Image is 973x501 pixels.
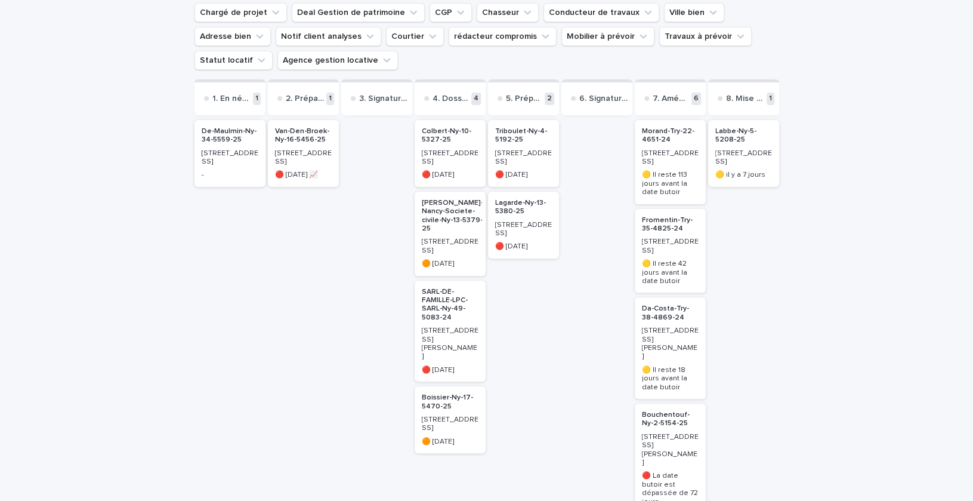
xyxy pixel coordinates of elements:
[275,171,332,179] p: 🔴 [DATE] 📈
[422,366,478,374] p: 🔴 [DATE]
[495,171,552,179] p: 🔴 [DATE]
[422,394,478,411] p: Boissier-Ny-17-5470-25
[715,149,772,167] p: [STREET_ADDRESS]
[422,199,483,233] p: [PERSON_NAME]-Nancy-Societe-civile-Ny-13-5379-25
[422,149,478,167] p: [STREET_ADDRESS]
[286,94,324,104] p: 2. Préparation compromis
[642,260,699,285] p: 🟡 Il reste 42 jours avant la date butoir
[422,288,478,322] p: SARL-DE-FAMILLE-LPC-SARL-Ny-49-5083-24
[495,242,552,251] p: 🔴 [DATE]
[449,27,557,46] button: rédacteur compromis
[691,93,701,105] p: 6
[506,94,542,104] p: 5. Préparation de l'acte notarié
[422,238,478,255] p: [STREET_ADDRESS]
[642,305,699,322] p: Da-Costa-Try-38-4869-24
[275,149,332,167] p: [STREET_ADDRESS]
[253,93,261,105] p: 1
[194,3,287,22] button: Chargé de projet
[276,27,381,46] button: Notif client analyses
[422,171,478,179] p: 🔴 [DATE]
[415,120,486,187] a: Colbert-Ny-10-5327-25[STREET_ADDRESS]🔴 [DATE]
[202,127,258,145] p: De-Maulmin-Ny-34-5559-25
[292,3,425,22] button: Deal Gestion de patrimoine
[545,93,554,105] p: 2
[642,149,699,167] p: [STREET_ADDRESS]
[635,120,706,204] a: Morand-Try-22-4651-24[STREET_ADDRESS]🟡 Il reste 113 jours avant la date butoir
[488,192,559,259] a: Lagarde-Ny-13-5380-25[STREET_ADDRESS]🔴 [DATE]
[642,127,699,145] p: Morand-Try-22-4651-24
[415,192,486,276] a: [PERSON_NAME]-Nancy-Societe-civile-Ny-13-5379-25[STREET_ADDRESS]🟠 [DATE]
[642,433,699,468] p: [STREET_ADDRESS][PERSON_NAME]
[642,327,699,361] p: [STREET_ADDRESS][PERSON_NAME]
[359,94,407,104] p: 3. Signature compromis
[726,94,764,104] p: 8. Mise en loc et gestion
[422,438,478,446] p: 🟠 [DATE]
[495,149,552,167] p: [STREET_ADDRESS]
[642,411,699,428] p: Bouchentouf-Ny-2-5154-25
[422,260,478,268] p: 🟠 [DATE]
[268,120,339,187] a: Van-Den-Broek-Ny-16-5456-25[STREET_ADDRESS]🔴 [DATE] 📈
[635,209,706,293] a: Fromentin-Try-35-4825-24[STREET_ADDRESS]🟡 Il reste 42 jours avant la date butoir
[422,327,478,361] p: [STREET_ADDRESS][PERSON_NAME]
[415,386,486,453] a: Boissier-Ny-17-5470-25[STREET_ADDRESS]🟠 [DATE]
[488,120,559,187] a: Triboulet-Ny-4-5192-25[STREET_ADDRESS]🔴 [DATE]
[653,94,689,104] p: 7. Aménagements et travaux
[715,127,772,145] p: Labbe-Ny-5-5208-25
[635,297,706,399] a: Da-Costa-Try-38-4869-24[STREET_ADDRESS][PERSON_NAME]🟡 Il reste 18 jours avant la date butoir
[477,3,539,22] button: Chasseur
[495,221,552,238] p: [STREET_ADDRESS]
[471,93,481,105] p: 4
[715,171,772,179] p: 🟡 il y a 7 jours
[642,238,699,255] p: [STREET_ADDRESS]
[202,149,258,167] p: [STREET_ADDRESS]
[275,127,332,145] p: Van-Den-Broek-Ny-16-5456-25
[202,171,258,179] p: -
[642,366,699,392] p: 🟡 Il reste 18 jours avant la date butoir
[664,3,724,22] button: Ville bien
[767,93,774,105] p: 1
[415,281,486,382] a: SARL-DE-FAMILLE-LPC-SARL-Ny-49-5083-24[STREET_ADDRESS][PERSON_NAME]🔴 [DATE]
[422,416,478,433] p: [STREET_ADDRESS]
[326,93,334,105] p: 1
[386,27,444,46] button: Courtier
[212,94,251,104] p: 1. En négociation
[433,94,469,104] p: 4. Dossier de financement
[194,51,273,70] button: Statut locatif
[194,27,271,46] button: Adresse bien
[561,27,654,46] button: Mobilier à prévoir
[495,127,552,145] p: Triboulet-Ny-4-5192-25
[430,3,472,22] button: CGP
[277,51,398,70] button: Agence gestion locative
[194,120,265,187] a: De-Maulmin-Ny-34-5559-25[STREET_ADDRESS]-
[708,120,779,187] a: Labbe-Ny-5-5208-25[STREET_ADDRESS]🟡 il y a 7 jours
[642,216,699,233] p: Fromentin-Try-35-4825-24
[659,27,752,46] button: Travaux à prévoir
[422,127,478,145] p: Colbert-Ny-10-5327-25
[495,199,552,216] p: Lagarde-Ny-13-5380-25
[642,171,699,196] p: 🟡 Il reste 113 jours avant la date butoir
[543,3,659,22] button: Conducteur de travaux
[579,94,628,104] p: 6. Signature de l'acte notarié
